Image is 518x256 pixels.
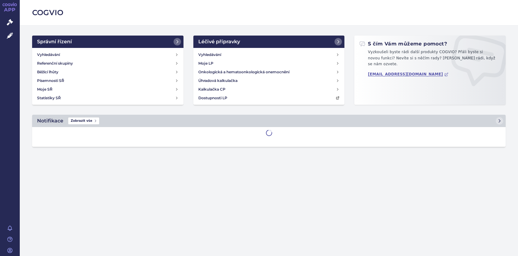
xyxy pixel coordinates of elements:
[37,38,72,45] h2: Správní řízení
[198,69,289,75] h4: Onkologická a hematoonkologická onemocnění
[198,38,240,45] h2: Léčivé přípravky
[196,50,342,59] a: Vyhledávání
[37,86,53,92] h4: Moje SŘ
[35,59,181,68] a: Referenční skupiny
[196,68,342,76] a: Onkologická a hematoonkologická onemocnění
[193,36,345,48] a: Léčivé přípravky
[35,85,181,94] a: Moje SŘ
[198,95,227,101] h4: Dostupnosti LP
[196,59,342,68] a: Moje LP
[198,52,221,58] h4: Vyhledávání
[196,94,342,102] a: Dostupnosti LP
[368,72,449,77] a: [EMAIL_ADDRESS][DOMAIN_NAME]
[35,94,181,102] a: Statistiky SŘ
[37,60,73,66] h4: Referenční skupiny
[359,49,501,70] p: Vyzkoušeli byste rádi další produkty COGVIO? Přáli byste si novou funkci? Nevíte si s něčím rady?...
[196,76,342,85] a: Úhradová kalkulačka
[32,7,506,18] h2: COGVIO
[32,36,183,48] a: Správní řízení
[198,60,213,66] h4: Moje LP
[37,52,60,58] h4: Vyhledávání
[37,95,61,101] h4: Statistiky SŘ
[359,41,447,47] h2: S čím Vám můžeme pomoct?
[196,85,342,94] a: Kalkulačka CP
[37,117,63,125] h2: Notifikace
[35,50,181,59] a: Vyhledávání
[37,78,64,84] h4: Písemnosti SŘ
[198,86,225,92] h4: Kalkulačka CP
[37,69,58,75] h4: Běžící lhůty
[68,117,99,124] span: Zobrazit vše
[32,115,506,127] a: NotifikaceZobrazit vše
[35,68,181,76] a: Běžící lhůty
[35,76,181,85] a: Písemnosti SŘ
[198,78,238,84] h4: Úhradová kalkulačka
